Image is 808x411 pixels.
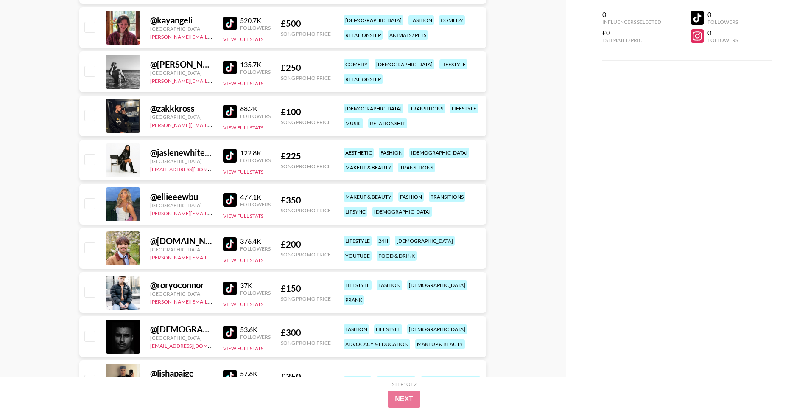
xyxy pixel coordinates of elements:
[223,345,263,352] button: View Full Stats
[240,334,271,340] div: Followers
[150,191,213,202] div: @ ellieeewbu
[602,37,661,43] div: Estimated Price
[281,372,331,382] div: £ 350
[150,76,316,84] a: [PERSON_NAME][EMAIL_ADDRESS][PERSON_NAME][DOMAIN_NAME]
[223,17,237,30] img: TikTok
[409,148,469,158] div: [DEMOGRAPHIC_DATA]
[240,69,271,75] div: Followers
[223,370,237,383] img: TikTok
[377,236,390,246] div: 24h
[368,118,407,128] div: relationship
[602,10,661,19] div: 0
[344,74,383,84] div: relationship
[344,251,372,261] div: youtube
[223,213,263,219] button: View Full Stats
[150,341,235,349] a: [EMAIL_ADDRESS][DOMAIN_NAME]
[602,28,661,37] div: £0
[240,290,271,296] div: Followers
[439,15,465,25] div: comedy
[707,37,738,43] div: Followers
[223,149,237,163] img: TikTok
[408,104,445,113] div: transitions
[281,31,331,37] div: Song Promo Price
[344,59,369,69] div: comedy
[240,281,271,290] div: 37K
[150,246,213,253] div: [GEOGRAPHIC_DATA]
[150,280,213,290] div: @ roryoconnor
[240,369,271,378] div: 57.6K
[240,16,271,25] div: 520.7K
[344,30,383,40] div: relationship
[281,107,331,117] div: £ 100
[344,118,363,128] div: music
[344,236,372,246] div: lifestyle
[150,25,213,32] div: [GEOGRAPHIC_DATA]
[150,208,276,217] a: [PERSON_NAME][EMAIL_ADDRESS][DOMAIN_NAME]
[407,280,467,290] div: [DEMOGRAPHIC_DATA]
[344,104,403,113] div: [DEMOGRAPHIC_DATA]
[150,158,213,164] div: [GEOGRAPHIC_DATA]
[602,19,661,25] div: Influencers Selected
[150,32,276,40] a: [PERSON_NAME][EMAIL_ADDRESS][DOMAIN_NAME]
[223,326,237,339] img: TikTok
[281,207,331,214] div: Song Promo Price
[439,59,467,69] div: lifestyle
[281,296,331,302] div: Song Promo Price
[240,201,271,208] div: Followers
[150,147,213,158] div: @ jaslenewhiterose
[344,15,403,25] div: [DEMOGRAPHIC_DATA]
[150,324,213,335] div: @ [DEMOGRAPHIC_DATA]
[281,119,331,125] div: Song Promo Price
[150,253,316,261] a: [PERSON_NAME][EMAIL_ADDRESS][PERSON_NAME][DOMAIN_NAME]
[707,10,738,19] div: 0
[377,251,417,261] div: food & drink
[379,148,404,158] div: fashion
[281,18,331,29] div: £ 500
[240,157,271,163] div: Followers
[150,368,213,379] div: @ lishapaige_
[344,148,374,158] div: aesthetic
[766,369,798,401] iframe: Drift Widget Chat Controller
[223,61,237,74] img: TikTok
[240,193,271,201] div: 477.1K
[281,251,331,258] div: Song Promo Price
[281,340,331,346] div: Song Promo Price
[240,60,271,69] div: 135.7K
[223,80,263,87] button: View Full Stats
[388,30,428,40] div: animals / pets
[344,339,410,349] div: advocacy & education
[150,59,213,70] div: @ [PERSON_NAME].mckenna97
[240,25,271,31] div: Followers
[150,202,213,208] div: [GEOGRAPHIC_DATA]
[240,325,271,334] div: 53.6K
[395,236,455,246] div: [DEMOGRAPHIC_DATA]
[344,163,393,172] div: makeup & beauty
[281,239,331,250] div: £ 200
[223,301,263,307] button: View Full Stats
[281,75,331,81] div: Song Promo Price
[707,28,738,37] div: 0
[223,257,263,263] button: View Full Stats
[240,113,271,119] div: Followers
[240,104,271,113] div: 68.2K
[707,19,738,25] div: Followers
[344,192,393,202] div: makeup & beauty
[150,236,213,246] div: @ [DOMAIN_NAME]
[150,103,213,114] div: @ zakkkross
[223,105,237,118] img: TikTok
[223,282,237,295] img: TikTok
[344,376,372,386] div: lifestyle
[398,163,435,172] div: transitions
[150,15,213,25] div: @ kayangeli
[281,163,331,169] div: Song Promo Price
[415,339,465,349] div: makeup & beauty
[150,297,276,305] a: [PERSON_NAME][EMAIL_ADDRESS][DOMAIN_NAME]
[375,59,434,69] div: [DEMOGRAPHIC_DATA]
[344,324,369,334] div: fashion
[388,391,420,408] button: Next
[281,327,331,338] div: £ 300
[398,192,424,202] div: fashion
[372,207,432,217] div: [DEMOGRAPHIC_DATA]
[421,376,481,386] div: [DEMOGRAPHIC_DATA]
[281,62,331,73] div: £ 250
